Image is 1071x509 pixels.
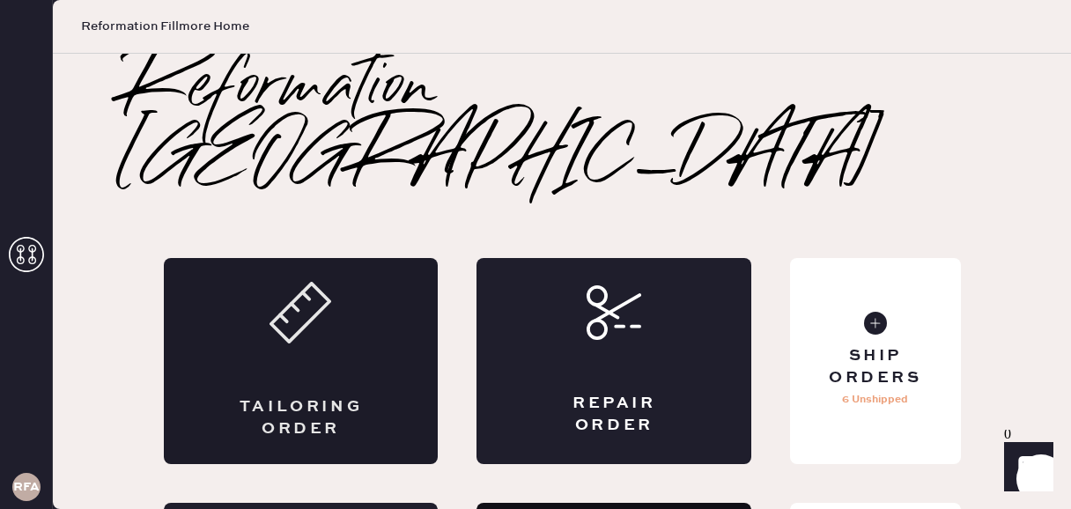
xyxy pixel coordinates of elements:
div: Tailoring Order [234,396,368,440]
h2: Reformation [GEOGRAPHIC_DATA] [123,54,1001,195]
h3: RFA [13,481,40,493]
span: Reformation Fillmore Home [81,18,249,35]
p: 6 Unshipped [842,389,908,410]
div: Repair Order [547,393,681,437]
div: Ship Orders [804,345,946,389]
iframe: Front Chat [987,430,1063,505]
